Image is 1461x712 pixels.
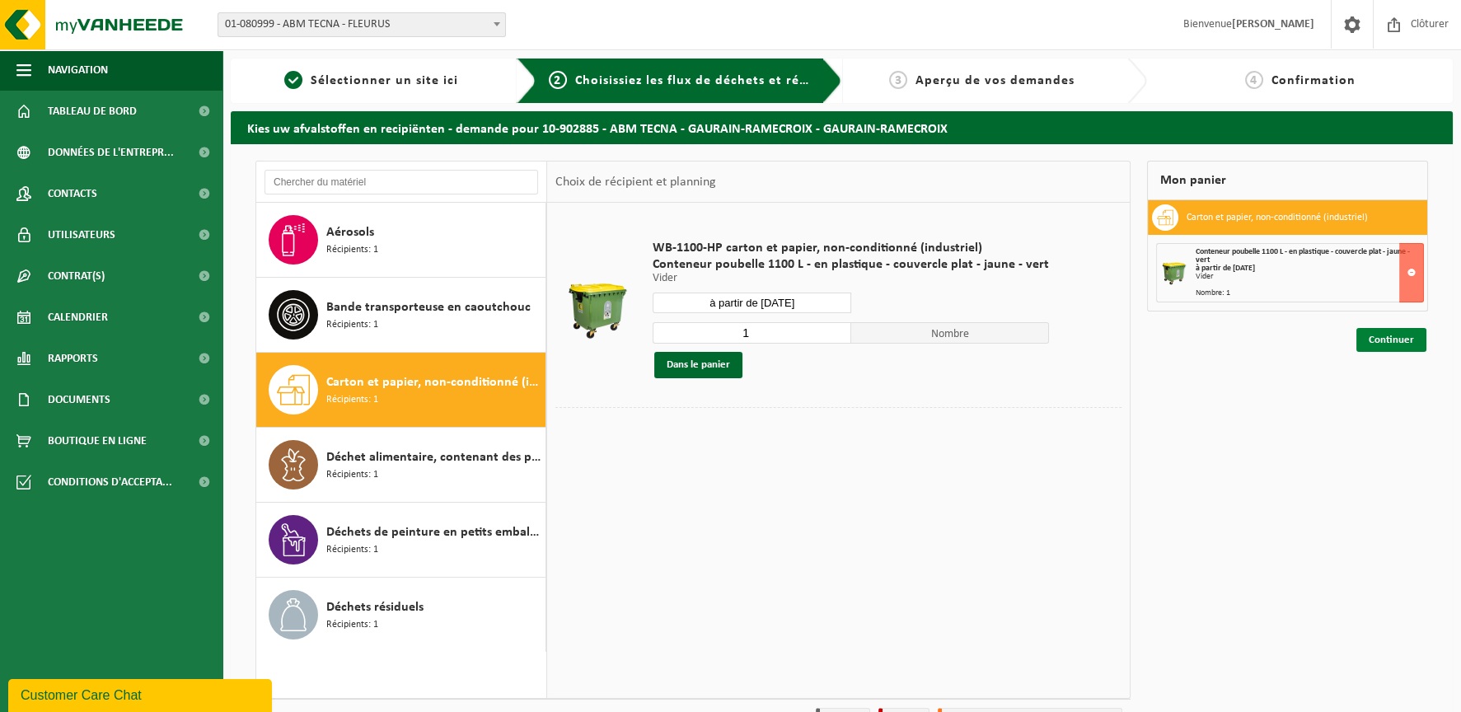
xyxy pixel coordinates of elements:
[1356,328,1426,352] a: Continuer
[1232,18,1314,30] strong: [PERSON_NAME]
[218,13,505,36] span: 01-080999 - ABM TECNA - FLEURUS
[326,317,378,333] span: Récipients: 1
[48,420,147,461] span: Boutique en ligne
[1196,247,1410,265] span: Conteneur poubelle 1100 L - en plastique - couvercle plat - jaune - vert
[239,71,503,91] a: 1Sélectionner un site ici
[256,203,546,278] button: Aérosols Récipients: 1
[653,256,1049,273] span: Conteneur poubelle 1100 L - en plastique - couvercle plat - jaune - vert
[48,132,174,173] span: Données de l'entrepr...
[326,372,541,392] span: Carton et papier, non-conditionné (industriel)
[231,111,1453,143] h2: Kies uw afvalstoffen en recipiënten - demande pour 10-902885 - ABM TECNA - GAURAIN-RAMECROIX - GA...
[653,240,1049,256] span: WB-1100-HP carton et papier, non-conditionné (industriel)
[326,522,541,542] span: Déchets de peinture en petits emballages
[48,297,108,338] span: Calendrier
[915,74,1075,87] span: Aperçu de vos demandes
[326,297,531,317] span: Bande transporteuse en caoutchouc
[653,273,1049,284] p: Vider
[326,617,378,633] span: Récipients: 1
[575,74,850,87] span: Choisissiez les flux de déchets et récipients
[48,91,137,132] span: Tableau de bord
[326,542,378,558] span: Récipients: 1
[256,353,546,428] button: Carton et papier, non-conditionné (industriel) Récipients: 1
[48,255,105,297] span: Contrat(s)
[48,214,115,255] span: Utilisateurs
[284,71,302,89] span: 1
[653,293,851,313] input: Sélectionnez date
[654,352,742,378] button: Dans le panier
[326,242,378,258] span: Récipients: 1
[326,392,378,408] span: Récipients: 1
[326,447,541,467] span: Déchet alimentaire, contenant des produits d'origine animale, non emballé, catégorie 3
[48,461,172,503] span: Conditions d'accepta...
[48,338,98,379] span: Rapports
[256,428,546,503] button: Déchet alimentaire, contenant des produits d'origine animale, non emballé, catégorie 3 Récipients: 1
[1245,71,1263,89] span: 4
[326,597,424,617] span: Déchets résiduels
[1271,74,1356,87] span: Confirmation
[48,49,108,91] span: Navigation
[256,503,546,578] button: Déchets de peinture en petits emballages Récipients: 1
[1147,161,1428,200] div: Mon panier
[218,12,506,37] span: 01-080999 - ABM TECNA - FLEURUS
[326,467,378,483] span: Récipients: 1
[256,278,546,353] button: Bande transporteuse en caoutchouc Récipients: 1
[326,222,374,242] span: Aérosols
[1187,204,1368,231] h3: Carton et papier, non-conditionné (industriel)
[1196,264,1255,273] strong: à partir de [DATE]
[549,71,567,89] span: 2
[311,74,458,87] span: Sélectionner un site ici
[265,170,538,194] input: Chercher du matériel
[1196,273,1423,281] div: Vider
[889,71,907,89] span: 3
[48,379,110,420] span: Documents
[851,322,1050,344] span: Nombre
[256,578,546,652] button: Déchets résiduels Récipients: 1
[547,162,724,203] div: Choix de récipient et planning
[1196,289,1423,297] div: Nombre: 1
[8,676,275,712] iframe: chat widget
[48,173,97,214] span: Contacts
